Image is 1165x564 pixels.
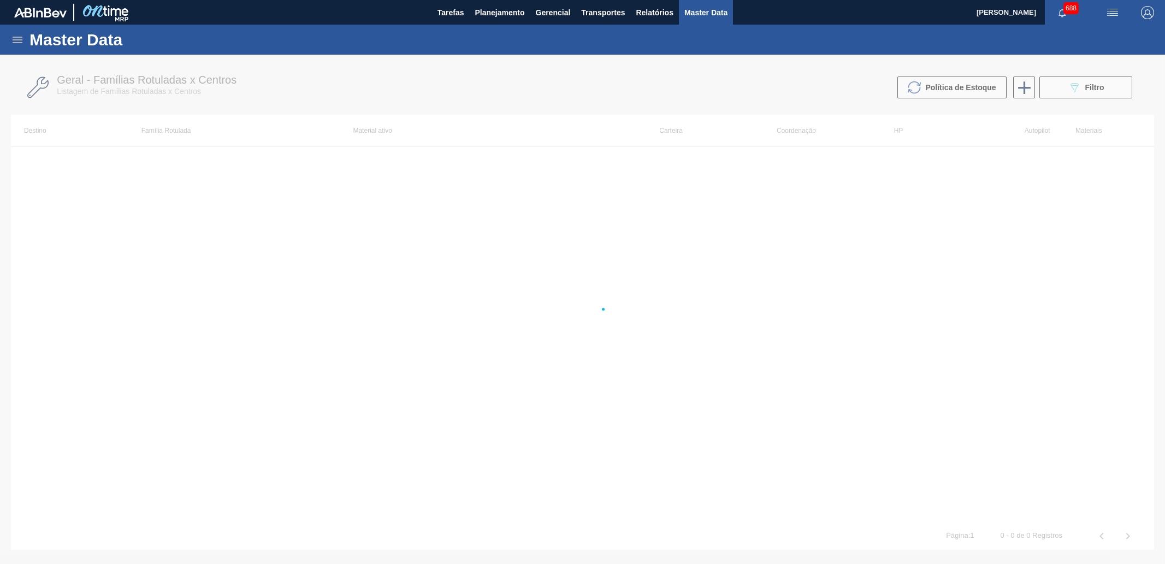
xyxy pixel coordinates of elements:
[14,8,67,17] img: TNhmsLtSVTkK8tSr43FrP2fwEKptu5GPRR3wAAAABJRU5ErkJggg==
[1106,6,1119,19] img: userActions
[636,6,673,19] span: Relatórios
[536,6,571,19] span: Gerencial
[581,6,625,19] span: Transportes
[1063,2,1079,14] span: 688
[1045,5,1080,20] button: Notificações
[684,6,728,19] span: Master Data
[29,33,223,46] h1: Master Data
[437,6,464,19] span: Tarefas
[475,6,524,19] span: Planejamento
[1141,6,1154,19] img: Logout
